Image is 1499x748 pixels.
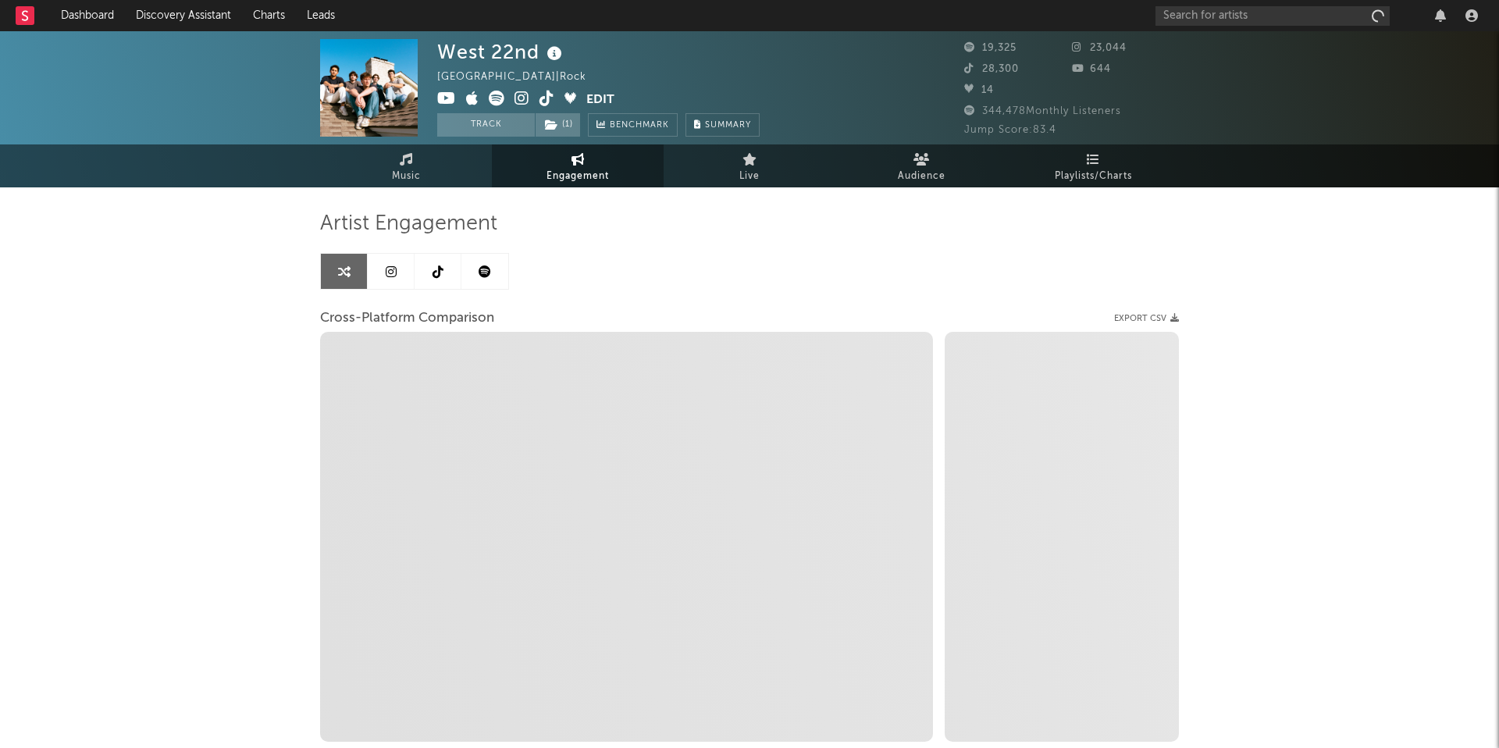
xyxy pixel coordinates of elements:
[685,113,760,137] button: Summary
[664,144,835,187] a: Live
[964,64,1019,74] span: 28,300
[1072,64,1111,74] span: 644
[898,167,945,186] span: Audience
[320,215,497,233] span: Artist Engagement
[964,125,1056,135] span: Jump Score: 83.4
[535,113,581,137] span: ( 1 )
[320,309,494,328] span: Cross-Platform Comparison
[437,113,535,137] button: Track
[964,85,994,95] span: 14
[739,167,760,186] span: Live
[320,144,492,187] a: Music
[437,39,566,65] div: West 22nd
[437,68,604,87] div: [GEOGRAPHIC_DATA] | Rock
[964,43,1017,53] span: 19,325
[1072,43,1127,53] span: 23,044
[588,113,678,137] a: Benchmark
[536,113,580,137] button: (1)
[1155,6,1390,26] input: Search for artists
[392,167,421,186] span: Music
[586,91,614,110] button: Edit
[610,116,669,135] span: Benchmark
[964,106,1121,116] span: 344,478 Monthly Listeners
[1007,144,1179,187] a: Playlists/Charts
[1114,314,1179,323] button: Export CSV
[835,144,1007,187] a: Audience
[547,167,609,186] span: Engagement
[492,144,664,187] a: Engagement
[705,121,751,130] span: Summary
[1055,167,1132,186] span: Playlists/Charts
